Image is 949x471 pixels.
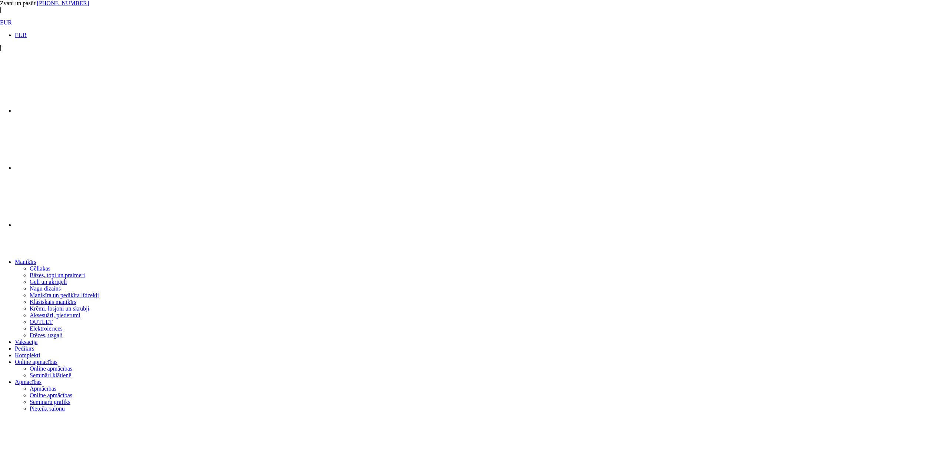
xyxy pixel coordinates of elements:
a: Bāzes, topi un praimeri [30,272,85,278]
a: Nagu dizains [30,285,61,292]
a: Komplekti [15,352,40,358]
a: Semināri klātienē [30,372,71,378]
a: Online apmācības [30,365,72,372]
a: Vaksācija [15,339,37,345]
a: Geli un akrigeli [30,279,67,285]
a: Online apmācības [30,392,72,398]
a: Apmācības [15,379,42,385]
a: Aksesuāri, piederumi [30,312,80,318]
a: Krēmi, losjoni un skrubji [30,305,89,312]
a: OUTLET [30,319,53,325]
a: Apmācības [30,385,56,392]
a: Frēzes, uzgaļi [30,332,63,338]
a: Pieteikt salonu [30,405,65,412]
a: Klasiskais manikīrs [30,299,76,305]
a: Gēllakas [30,265,50,272]
a: Pedikīrs [15,345,34,352]
a: Manikīrs [15,259,36,265]
a: Online apmācības [15,359,57,365]
a: EUR [15,32,27,38]
a: Manikīra un pedikīra līdzekļi [30,292,99,298]
a: Semināru grafiks [30,399,70,405]
a: Elektroierīces [30,325,63,332]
